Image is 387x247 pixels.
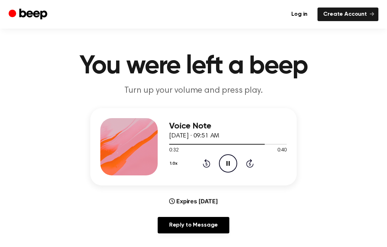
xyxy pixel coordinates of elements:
a: Beep [9,8,49,21]
div: Expires [DATE] [169,197,218,205]
button: 1.0x [169,158,180,170]
a: Reply to Message [158,217,229,233]
p: Turn up your volume and press play. [56,85,331,97]
h1: You were left a beep [10,53,377,79]
span: [DATE] · 09:51 AM [169,133,219,139]
h3: Voice Note [169,121,287,131]
span: 0:32 [169,147,178,154]
a: Create Account [317,8,378,21]
span: 0:40 [277,147,287,154]
a: Log in [286,8,313,21]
